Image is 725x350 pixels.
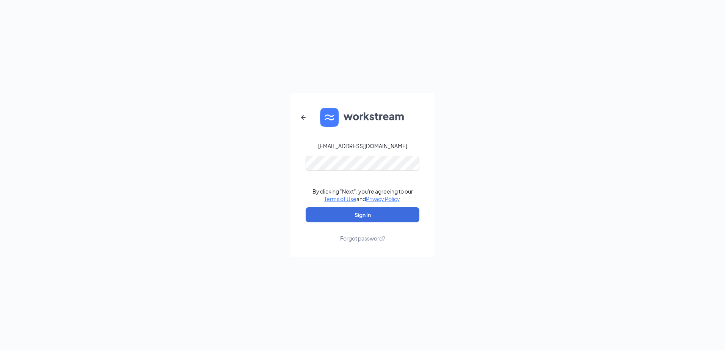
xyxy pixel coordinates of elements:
[312,187,413,203] div: By clicking "Next", you're agreeing to our and .
[324,195,356,202] a: Terms of Use
[306,207,419,222] button: Sign In
[340,222,385,242] a: Forgot password?
[340,234,385,242] div: Forgot password?
[318,142,407,150] div: [EMAIL_ADDRESS][DOMAIN_NAME]
[294,108,312,127] button: ArrowLeftNew
[320,108,405,127] img: WS logo and Workstream text
[366,195,400,202] a: Privacy Policy
[299,113,308,122] svg: ArrowLeftNew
